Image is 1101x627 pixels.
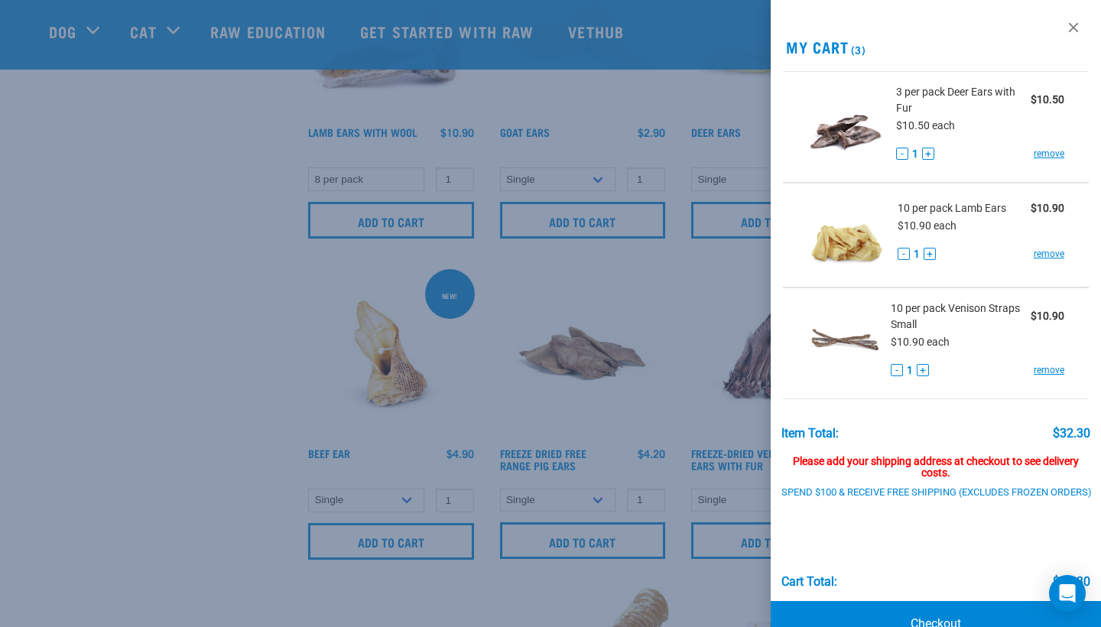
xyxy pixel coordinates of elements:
[1049,575,1086,612] div: Open Intercom Messenger
[849,47,866,52] span: (3)
[891,364,903,376] button: -
[896,84,1031,116] span: 3 per pack Deer Ears with Fur
[807,84,885,163] img: Deer Ears with Fur
[1031,93,1064,106] strong: $10.50
[898,200,1006,216] span: 10 per pack Lamb Ears
[917,364,929,376] button: +
[922,148,934,160] button: +
[1034,247,1064,261] a: remove
[771,38,1101,56] h2: My Cart
[912,146,918,162] span: 1
[781,575,837,589] div: Cart total:
[914,246,920,262] span: 1
[898,219,956,232] span: $10.90 each
[907,362,913,378] span: 1
[896,148,908,160] button: -
[781,427,839,440] div: Item Total:
[891,336,950,348] span: $10.90 each
[896,119,955,132] span: $10.50 each
[1034,363,1064,377] a: remove
[891,301,1031,333] span: 10 per pack Venison Straps Small
[781,440,1091,480] div: Please add your shipping address at checkout to see delivery costs.
[1034,147,1064,161] a: remove
[807,196,886,275] img: Lamb Ears
[1053,427,1090,440] div: $32.30
[1031,310,1064,322] strong: $10.90
[898,248,910,260] button: -
[1031,202,1064,214] strong: $10.90
[807,301,879,379] img: Venison Straps Small
[924,248,936,260] button: +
